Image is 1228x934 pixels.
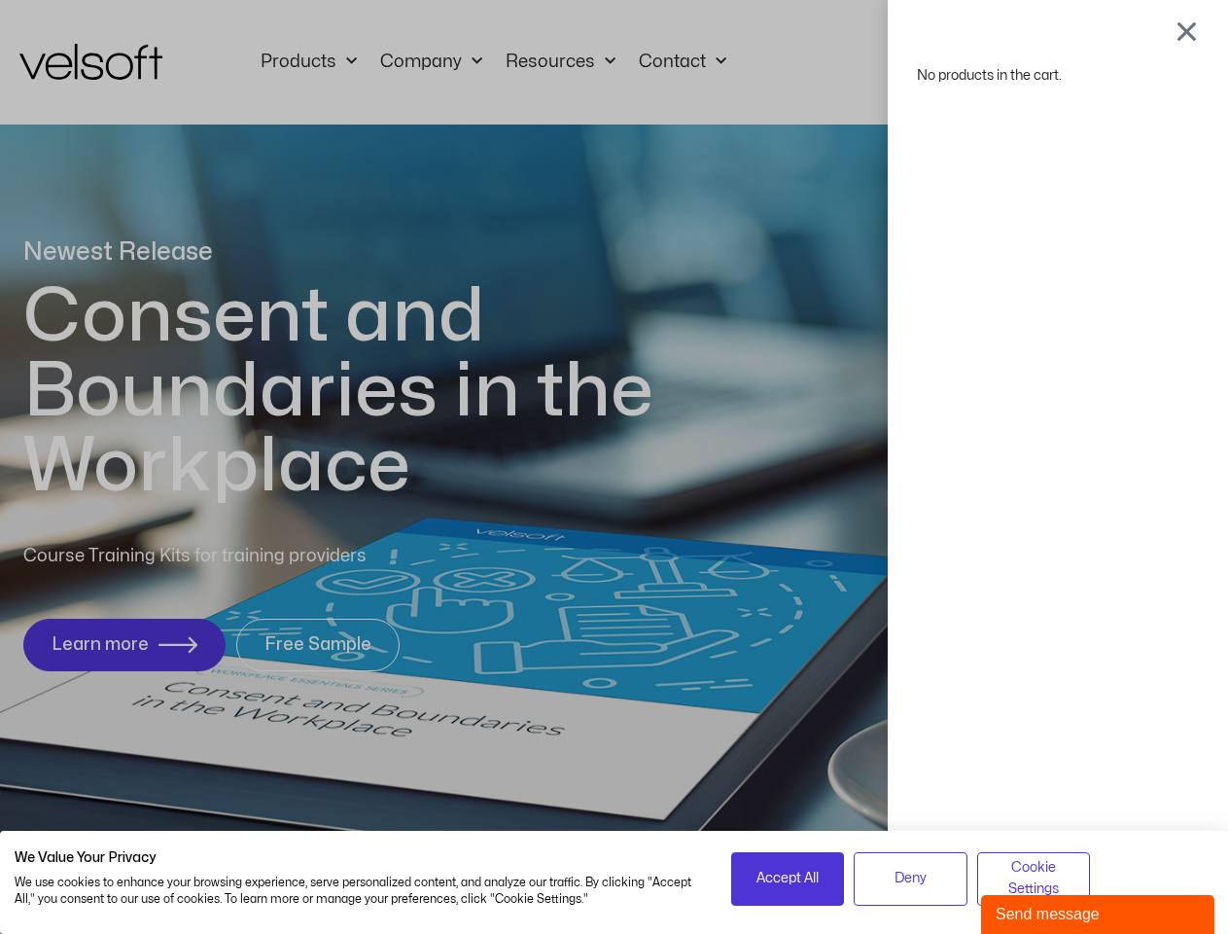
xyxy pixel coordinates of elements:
iframe: chat widget [981,891,1218,934]
button: Adjust cookie preferences [977,852,1091,906]
div: No products in the cart. [917,62,1199,89]
button: Deny all cookies [854,852,967,906]
span: Deny [895,868,927,889]
button: Accept all cookies [731,852,845,906]
p: We use cookies to enhance your browsing experience, serve personalized content, and analyze our t... [15,875,702,908]
span: Accept All [756,868,819,889]
span: Cookie Settings [990,857,1078,901]
h2: We Value Your Privacy [15,849,702,867]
